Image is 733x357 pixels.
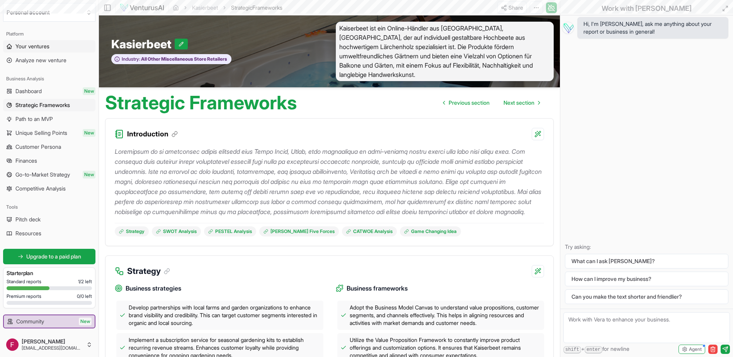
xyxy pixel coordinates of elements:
span: Premium reports [7,293,41,299]
span: Competitive Analysis [15,185,66,192]
a: Upgrade to a paid plan [3,249,95,264]
button: Can you make the text shorter and friendlier? [565,289,728,304]
a: [PERSON_NAME] Five Forces [259,226,339,236]
h3: Introduction [127,129,178,139]
span: [EMAIL_ADDRESS][DOMAIN_NAME] [22,345,83,351]
a: Unique Selling PointsNew [3,127,95,139]
span: 1 / 2 left [78,279,92,285]
span: 0 / 0 left [77,293,92,299]
a: Go to previous page [437,95,496,110]
button: Agent [679,345,705,354]
span: Dashboard [15,87,42,95]
p: Loremipsum do si ametconsec adipis elitsedd eius Tempo Incid, Utlab, etdo magnaaliqua en admi-ven... [115,146,544,217]
button: Industry:All Other Miscellaneous Store Retailers [111,54,231,65]
span: All Other Miscellaneous Store Retailers [140,56,227,62]
a: DashboardNew [3,85,95,97]
p: Try asking: [565,243,728,251]
a: Path to an MVP [3,113,95,125]
span: Unique Selling Points [15,129,67,137]
a: SWOT Analysis [152,226,201,236]
a: CATWOE Analysis [342,226,397,236]
span: Adopt the Business Model Canvas to understand value propositions, customer segments, and channels... [350,304,541,327]
span: Kasierbeet [111,37,175,51]
div: Business Analysis [3,73,95,85]
h1: Strategic Frameworks [105,93,297,112]
button: How can I improve my business? [565,272,728,286]
div: Platform [3,28,95,40]
a: Resources [3,227,95,240]
span: Develop partnerships with local farms and garden organizations to enhance brand visibility and cr... [129,304,320,327]
div: Tools [3,201,95,213]
span: Analyze new venture [15,56,66,64]
span: New [83,171,95,178]
a: Go-to-Market StrategyNew [3,168,95,181]
span: Hi, I'm [PERSON_NAME], ask me anything about your report or business in general! [583,20,722,36]
a: Go to next page [497,95,546,110]
kbd: enter [585,346,602,354]
a: PESTEL Analysis [204,226,256,236]
span: Go-to-Market Strategy [15,171,70,178]
span: Finances [15,157,37,165]
span: Next section [503,99,534,107]
span: Path to an MVP [15,115,53,123]
img: Vera [562,22,574,34]
span: Strategic Frameworks [15,101,70,109]
span: Industry: [122,56,140,62]
a: Example ventures [3,330,95,342]
h3: Starter plan [7,269,92,277]
button: What can I ask [PERSON_NAME]? [565,254,728,269]
span: Business strategies [126,284,181,293]
button: [PERSON_NAME][EMAIL_ADDRESS][DOMAIN_NAME] [3,335,95,354]
a: Customer Persona [3,141,95,153]
nav: pagination [437,95,546,110]
a: Analyze new venture [3,54,95,66]
a: Strategy [115,226,149,236]
a: CommunityNew [4,315,95,328]
span: Pitch deck [15,216,41,223]
span: New [83,87,95,95]
a: Pitch deck [3,213,95,226]
span: Standard reports [7,279,41,285]
a: Strategic Frameworks [3,99,95,111]
span: Resources [15,229,41,237]
span: [PERSON_NAME] [22,338,83,345]
span: Agent [689,346,702,352]
span: + for newline [563,345,629,354]
span: Previous section [449,99,490,107]
span: Kaiserbeet ist ein Online-Händler aus [GEOGRAPHIC_DATA], [GEOGRAPHIC_DATA], der auf individuell g... [336,22,554,81]
span: Business frameworks [347,284,408,293]
a: Game Changing Idea [400,226,461,236]
kbd: shift [563,346,581,354]
a: Your ventures [3,40,95,53]
span: Upgrade to a paid plan [26,253,81,260]
span: Your ventures [15,42,49,50]
span: Customer Persona [15,143,61,151]
h3: Strategy [127,265,170,277]
a: Finances [3,155,95,167]
a: Competitive Analysis [3,182,95,195]
img: ACg8ocKceXeUmRQeCMf3HRCyLsf7lOkPJyo7sjH_TwpT_RC-AT8v1w=s96-c [6,338,19,351]
span: New [83,129,95,137]
span: Community [16,318,44,325]
span: New [79,318,92,325]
